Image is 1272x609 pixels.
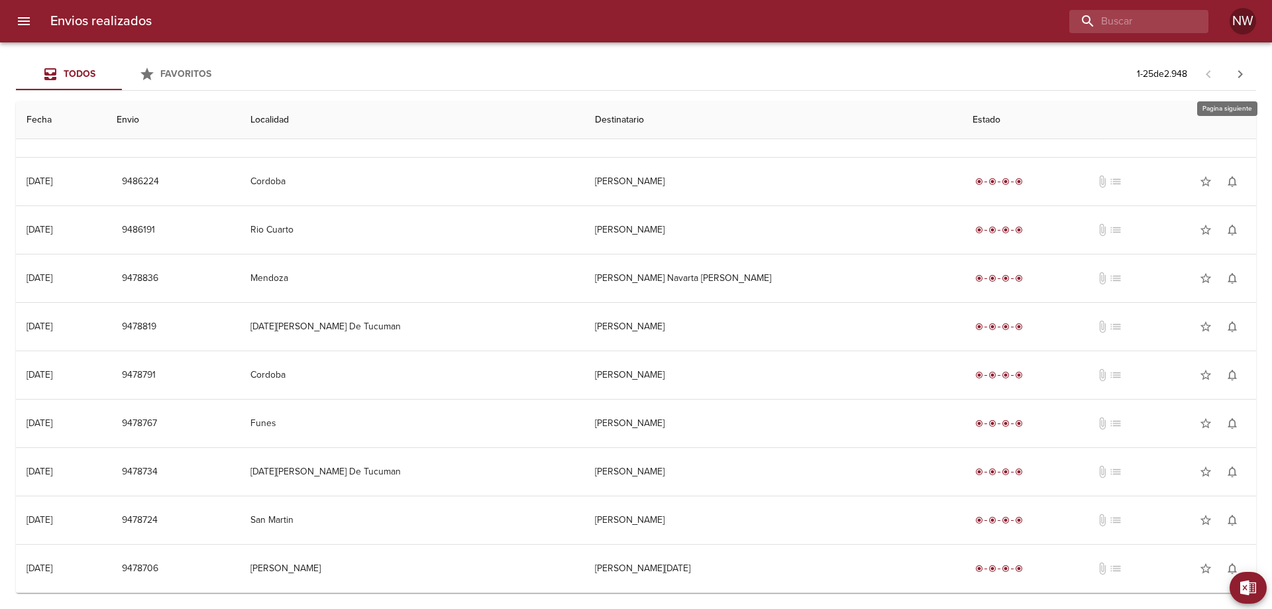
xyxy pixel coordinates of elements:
[584,254,963,302] td: [PERSON_NAME] Navarta [PERSON_NAME]
[975,468,983,476] span: radio_button_checked
[1199,320,1212,333] span: star_border
[117,460,163,484] button: 9478734
[117,412,162,436] button: 9478767
[584,400,963,447] td: [PERSON_NAME]
[26,466,52,477] div: [DATE]
[1002,323,1010,331] span: radio_button_checked
[1109,417,1122,430] span: No tiene pedido asociado
[973,514,1026,527] div: Entregado
[117,363,161,388] button: 9478791
[117,218,160,243] button: 9486191
[1226,320,1239,333] span: notifications_none
[1015,178,1023,186] span: radio_button_checked
[988,516,996,524] span: radio_button_checked
[1109,465,1122,478] span: No tiene pedido asociado
[1192,507,1219,533] button: Agregar a favoritos
[117,170,164,194] button: 9486224
[973,223,1026,237] div: Entregado
[122,367,156,384] span: 9478791
[1015,468,1023,476] span: radio_button_checked
[26,514,52,526] div: [DATE]
[26,563,52,574] div: [DATE]
[8,5,40,37] button: menu
[1015,274,1023,282] span: radio_button_checked
[1002,516,1010,524] span: radio_button_checked
[584,158,963,205] td: [PERSON_NAME]
[240,254,584,302] td: Mendoza
[1199,514,1212,527] span: star_border
[1192,459,1219,485] button: Agregar a favoritos
[122,270,158,287] span: 9478836
[1192,217,1219,243] button: Agregar a favoritos
[584,496,963,544] td: [PERSON_NAME]
[240,496,584,544] td: San Martin
[584,351,963,399] td: [PERSON_NAME]
[975,516,983,524] span: radio_button_checked
[1226,562,1239,575] span: notifications_none
[1226,272,1239,285] span: notifications_none
[1002,226,1010,234] span: radio_button_checked
[240,206,584,254] td: Rio Cuarto
[1226,465,1239,478] span: notifications_none
[1015,371,1023,379] span: radio_button_checked
[1096,514,1109,527] span: No tiene documentos adjuntos
[240,303,584,351] td: [DATE][PERSON_NAME] De Tucuman
[1199,465,1212,478] span: star_border
[1219,459,1245,485] button: Activar notificaciones
[1096,562,1109,575] span: No tiene documentos adjuntos
[1096,272,1109,285] span: No tiene documentos adjuntos
[240,101,584,139] th: Localidad
[1219,168,1245,195] button: Activar notificaciones
[1192,555,1219,582] button: Agregar a favoritos
[26,369,52,380] div: [DATE]
[1096,320,1109,333] span: No tiene documentos adjuntos
[50,11,152,32] h6: Envios realizados
[1192,265,1219,292] button: Agregar a favoritos
[1199,272,1212,285] span: star_border
[26,176,52,187] div: [DATE]
[240,351,584,399] td: Cordoba
[975,226,983,234] span: radio_button_checked
[988,371,996,379] span: radio_button_checked
[1015,419,1023,427] span: radio_button_checked
[240,158,584,205] td: Cordoba
[1219,362,1245,388] button: Activar notificaciones
[1109,175,1122,188] span: No tiene pedido asociado
[1109,368,1122,382] span: No tiene pedido asociado
[1109,272,1122,285] span: No tiene pedido asociado
[975,565,983,573] span: radio_button_checked
[160,68,211,80] span: Favoritos
[973,320,1026,333] div: Entregado
[1109,223,1122,237] span: No tiene pedido asociado
[117,266,164,291] button: 9478836
[117,508,163,533] button: 9478724
[1192,362,1219,388] button: Agregar a favoritos
[1002,178,1010,186] span: radio_button_checked
[988,468,996,476] span: radio_button_checked
[1226,223,1239,237] span: notifications_none
[1199,223,1212,237] span: star_border
[1015,323,1023,331] span: radio_button_checked
[988,419,996,427] span: radio_button_checked
[1015,226,1023,234] span: radio_button_checked
[988,178,996,186] span: radio_button_checked
[26,272,52,284] div: [DATE]
[1002,565,1010,573] span: radio_button_checked
[1192,168,1219,195] button: Agregar a favoritos
[975,323,983,331] span: radio_button_checked
[1199,562,1212,575] span: star_border
[1137,68,1187,81] p: 1 - 25 de 2.948
[1096,368,1109,382] span: No tiene documentos adjuntos
[1002,274,1010,282] span: radio_button_checked
[26,224,52,235] div: [DATE]
[1109,514,1122,527] span: No tiene pedido asociado
[975,419,983,427] span: radio_button_checked
[1192,313,1219,340] button: Agregar a favoritos
[240,545,584,592] td: [PERSON_NAME]
[973,272,1026,285] div: Entregado
[1192,410,1219,437] button: Agregar a favoritos
[1015,516,1023,524] span: radio_button_checked
[1226,175,1239,188] span: notifications_none
[1226,368,1239,382] span: notifications_none
[988,323,996,331] span: radio_button_checked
